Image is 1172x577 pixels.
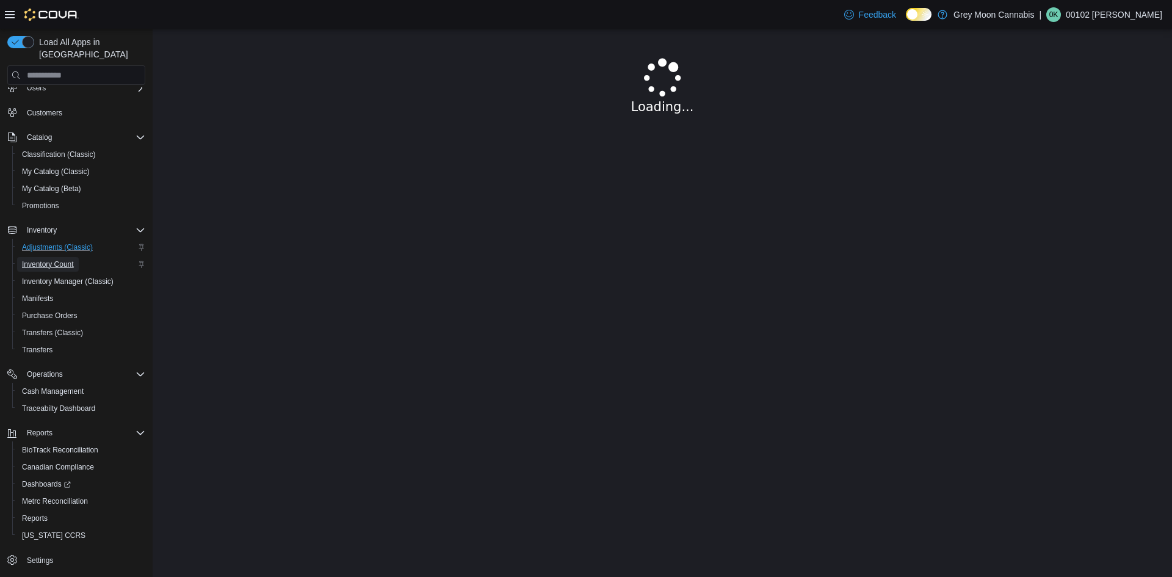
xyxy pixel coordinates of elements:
a: Transfers (Classic) [17,325,88,340]
span: Cash Management [22,386,84,396]
a: Settings [22,553,58,568]
button: [US_STATE] CCRS [12,527,150,544]
p: | [1039,7,1041,22]
button: Reports [12,510,150,527]
span: Inventory [22,223,145,238]
a: Manifests [17,291,58,306]
button: Reports [22,426,57,440]
button: Cash Management [12,383,150,400]
span: Reports [22,513,48,523]
span: Feedback [859,9,896,21]
span: Adjustments (Classic) [17,240,145,255]
a: Classification (Classic) [17,147,101,162]
button: Operations [2,366,150,383]
a: Transfers [17,343,57,357]
button: Catalog [22,130,57,145]
button: Classification (Classic) [12,146,150,163]
a: Purchase Orders [17,308,82,323]
a: Dashboards [12,476,150,493]
span: Users [22,81,145,95]
button: BioTrack Reconciliation [12,441,150,459]
button: Transfers (Classic) [12,324,150,341]
a: Metrc Reconciliation [17,494,93,509]
button: Inventory Manager (Classic) [12,273,150,290]
span: My Catalog (Classic) [22,167,90,176]
button: Users [22,81,51,95]
button: Users [2,79,150,96]
span: Purchase Orders [17,308,145,323]
span: My Catalog (Beta) [22,184,81,194]
span: My Catalog (Beta) [17,181,145,196]
a: Inventory Count [17,257,79,272]
span: Settings [22,553,145,568]
button: Inventory [22,223,62,238]
a: My Catalog (Classic) [17,164,95,179]
a: Cash Management [17,384,89,399]
span: Traceabilty Dashboard [17,401,145,416]
button: Reports [2,424,150,441]
span: Inventory Count [17,257,145,272]
span: Inventory [27,225,57,235]
span: My Catalog (Classic) [17,164,145,179]
span: Settings [27,556,53,565]
button: Canadian Compliance [12,459,150,476]
span: BioTrack Reconciliation [22,445,98,455]
span: [US_STATE] CCRS [22,531,85,540]
span: Metrc Reconciliation [22,496,88,506]
button: Manifests [12,290,150,307]
span: Transfers [17,343,145,357]
span: Promotions [17,198,145,213]
span: Load All Apps in [GEOGRAPHIC_DATA] [34,36,145,60]
button: Inventory [2,222,150,239]
a: Feedback [839,2,901,27]
button: Promotions [12,197,150,214]
a: Canadian Compliance [17,460,99,474]
button: Inventory Count [12,256,150,273]
button: Purchase Orders [12,307,150,324]
span: Reports [22,426,145,440]
span: Classification (Classic) [17,147,145,162]
p: 00102 [PERSON_NAME] [1066,7,1162,22]
span: Metrc Reconciliation [17,494,145,509]
span: Reports [27,428,52,438]
span: Canadian Compliance [22,462,94,472]
span: Users [27,83,46,93]
span: Dashboards [17,477,145,492]
button: Adjustments (Classic) [12,239,150,256]
span: 0K [1049,7,1058,22]
a: [US_STATE] CCRS [17,528,90,543]
span: Classification (Classic) [22,150,96,159]
a: Reports [17,511,52,526]
span: Customers [27,108,62,118]
p: Grey Moon Cannabis [953,7,1034,22]
span: Traceabilty Dashboard [22,404,95,413]
span: Reports [17,511,145,526]
span: Transfers [22,345,52,355]
button: My Catalog (Classic) [12,163,150,180]
button: My Catalog (Beta) [12,180,150,197]
span: Adjustments (Classic) [22,242,93,252]
span: Transfers (Classic) [17,325,145,340]
a: Customers [22,106,67,120]
span: Transfers (Classic) [22,328,83,338]
div: 00102 Kristian Serna [1046,7,1061,22]
button: Operations [22,367,68,382]
span: BioTrack Reconciliation [17,443,145,457]
span: Dashboards [22,479,71,489]
span: Catalog [27,132,52,142]
span: Catalog [22,130,145,145]
img: Cova [24,9,79,21]
span: Manifests [17,291,145,306]
span: Washington CCRS [17,528,145,543]
a: Traceabilty Dashboard [17,401,100,416]
button: Traceabilty Dashboard [12,400,150,417]
span: Inventory Manager (Classic) [17,274,145,289]
span: Canadian Compliance [17,460,145,474]
a: Promotions [17,198,64,213]
a: Inventory Manager (Classic) [17,274,118,289]
span: Manifests [22,294,53,303]
button: Metrc Reconciliation [12,493,150,510]
button: Customers [2,104,150,122]
a: My Catalog (Beta) [17,181,86,196]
